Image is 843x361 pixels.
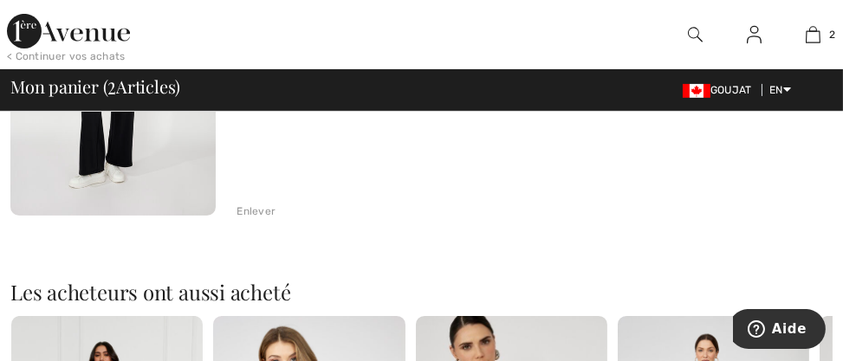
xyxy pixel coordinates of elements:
font: Mon panier ( [10,74,107,98]
font: EN [769,84,783,96]
div: Enlever [237,203,276,219]
img: 1ère Avenue [7,14,130,48]
img: Mon sac [806,24,820,45]
div: < Continuer vos achats [7,48,126,64]
iframe: Opens a widget where you can find more information [733,309,826,352]
img: Dollar canadien [683,84,710,98]
span: GOUJAT [683,84,759,96]
a: 2 [785,24,842,45]
a: Sign In [733,24,775,46]
span: 2 [107,74,116,96]
img: Mes infos [747,24,762,45]
font: Articles) [116,74,180,98]
span: 2 [829,27,835,42]
h2: Les acheteurs ont aussi acheté [10,281,833,302]
img: Rechercher sur le site Web [688,24,703,45]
